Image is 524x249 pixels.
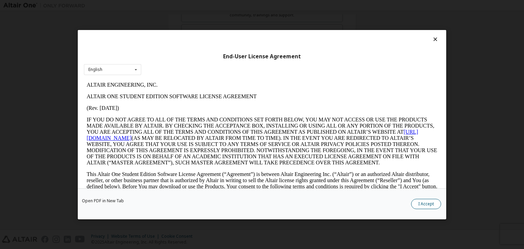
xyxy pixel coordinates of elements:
p: (Rev. [DATE]) [3,26,353,32]
p: ALTAIR ENGINEERING, INC. [3,3,353,9]
p: ALTAIR ONE STUDENT EDITION SOFTWARE LICENSE AGREEMENT [3,14,353,20]
p: This Altair One Student Edition Software License Agreement (“Agreement”) is between Altair Engine... [3,92,353,117]
div: English [88,68,102,72]
p: IF YOU DO NOT AGREE TO ALL OF THE TERMS AND CONDITIONS SET FORTH BELOW, YOU MAY NOT ACCESS OR USE... [3,38,353,87]
button: I Accept [411,199,441,209]
a: Open PDF in New Tab [82,199,124,203]
div: End-User License Agreement [84,53,440,60]
a: [URL][DOMAIN_NAME] [3,50,334,62]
